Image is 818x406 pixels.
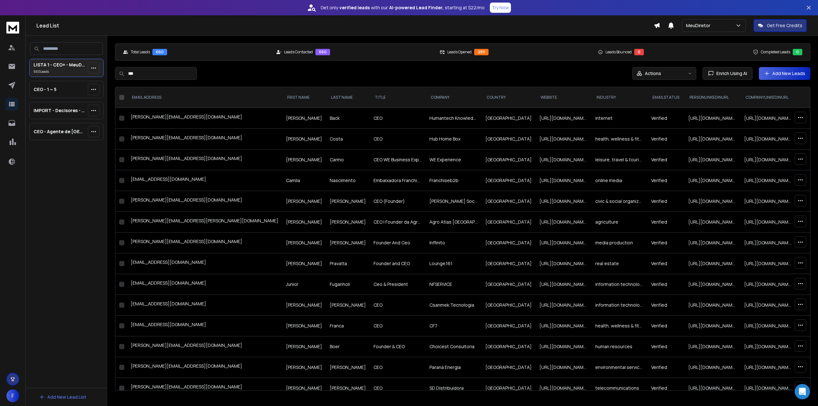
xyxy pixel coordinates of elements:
td: [PERSON_NAME] [326,295,370,316]
td: real estate [591,253,647,274]
td: information technology & services [591,274,647,295]
div: [EMAIL_ADDRESS][DOMAIN_NAME] [131,280,278,289]
td: Verified [647,295,684,316]
td: Founder And Ceo [370,233,426,253]
td: [URL][DOMAIN_NAME] [740,378,796,399]
td: [PERSON_NAME] Social [426,191,482,212]
td: online media [591,170,647,191]
p: Completed Leads [761,50,790,55]
td: [URL][DOMAIN_NAME] [740,108,796,129]
div: [PERSON_NAME][EMAIL_ADDRESS][DOMAIN_NAME] [131,197,278,206]
button: F [6,389,19,402]
td: [URL][DOMAIN_NAME] [740,170,796,191]
td: Embaixadora Franchise B2B [370,170,426,191]
div: [PERSON_NAME][EMAIL_ADDRESS][DOMAIN_NAME] [131,342,278,351]
td: CEO (Founder) [370,191,426,212]
a: Add New Leads [764,70,805,77]
td: CEO [370,316,426,336]
td: [PERSON_NAME] [282,253,326,274]
td: [URL][DOMAIN_NAME] [536,129,591,149]
td: [URL][DOMAIN_NAME] [740,295,796,316]
td: Csanmek Tecnologia [426,295,482,316]
td: [URL][DOMAIN_NAME] [536,378,591,399]
strong: AI-powered Lead Finder, [389,4,444,11]
div: [PERSON_NAME][EMAIL_ADDRESS][DOMAIN_NAME] [131,134,278,143]
td: Lounge.161 [426,253,482,274]
p: IMPORT - Decisores - Setor Misto - 10 a 13 [34,107,85,114]
td: Verified [647,357,684,378]
td: CF7 [426,316,482,336]
td: Junior [282,274,326,295]
div: 660 [315,49,330,55]
p: CEO - 1 ~ 5 [34,86,57,93]
td: [GEOGRAPHIC_DATA] [482,253,536,274]
div: [EMAIL_ADDRESS][DOMAIN_NAME] [131,301,278,310]
td: Verified [647,233,684,253]
td: Verified [647,191,684,212]
th: FIRST NAME [282,87,326,108]
td: [GEOGRAPHIC_DATA] [482,108,536,129]
td: [PERSON_NAME] [282,233,326,253]
td: [PERSON_NAME] [282,129,326,149]
td: [GEOGRAPHIC_DATA] [482,212,536,233]
td: [URL][DOMAIN_NAME] [536,149,591,170]
td: Fuganholi [326,274,370,295]
td: human resources [591,336,647,357]
td: CEO | Founder da Agro Atlas [GEOGRAPHIC_DATA] [370,212,426,233]
td: [GEOGRAPHIC_DATA] [482,274,536,295]
td: [URL][DOMAIN_NAME][PERSON_NAME] [684,336,740,357]
td: Verified [647,129,684,149]
td: Verified [647,212,684,233]
td: Pravatta [326,253,370,274]
td: [URL][DOMAIN_NAME] [536,212,591,233]
td: Carmo [326,149,370,170]
div: 0 [793,49,802,55]
td: Agro Atlas [GEOGRAPHIC_DATA] [426,212,482,233]
div: [PERSON_NAME][EMAIL_ADDRESS][DOMAIN_NAME] [131,155,278,164]
td: WE Experience [426,149,482,170]
td: [URL][DOMAIN_NAME] [740,336,796,357]
td: [URL][DOMAIN_NAME] [740,316,796,336]
div: 289 [474,49,489,55]
td: Founder and CEO [370,253,426,274]
td: [URL][DOMAIN_NAME] [740,149,796,170]
td: [URL][DOMAIN_NAME] [740,274,796,295]
td: [PERSON_NAME] [282,295,326,316]
td: media production [591,233,647,253]
th: LAST NAME [326,87,370,108]
p: Get only with our starting at $22/mo [320,4,485,11]
td: [PERSON_NAME] [326,233,370,253]
td: [URL][DOMAIN_NAME] [684,274,740,295]
td: [URL][DOMAIN_NAME] [536,191,591,212]
div: [PERSON_NAME][EMAIL_ADDRESS][DOMAIN_NAME] [131,363,278,372]
th: emailStatus [647,87,684,108]
td: Inffinito [426,233,482,253]
td: [GEOGRAPHIC_DATA] [482,191,536,212]
td: [URL][DOMAIN_NAME] [740,233,796,253]
td: [GEOGRAPHIC_DATA] [482,295,536,316]
td: [GEOGRAPHIC_DATA] [482,170,536,191]
td: Verified [647,149,684,170]
td: [GEOGRAPHIC_DATA] [482,233,536,253]
p: Leads Bounced [606,50,632,55]
td: [PERSON_NAME] [326,357,370,378]
td: Verified [647,274,684,295]
div: Open Intercom Messenger [795,384,810,399]
td: [URL][DOMAIN_NAME][PERSON_NAME] [684,316,740,336]
td: Franchiseb2b [426,170,482,191]
td: [URL][DOMAIN_NAME] [740,212,796,233]
p: Leads Contacted [284,50,313,55]
td: [GEOGRAPHIC_DATA] [482,149,536,170]
div: [PERSON_NAME][EMAIL_ADDRESS][DOMAIN_NAME] [131,114,278,123]
td: [URL][DOMAIN_NAME] [536,253,591,274]
td: [URL][DOMAIN_NAME] [536,170,591,191]
th: country [482,87,536,108]
td: [URL][DOMAIN_NAME] [740,357,796,378]
td: Boer [326,336,370,357]
td: [GEOGRAPHIC_DATA] [482,336,536,357]
span: Enrich Using AI [714,70,747,77]
td: Costa [326,129,370,149]
button: Enrich Using AI [703,67,752,80]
